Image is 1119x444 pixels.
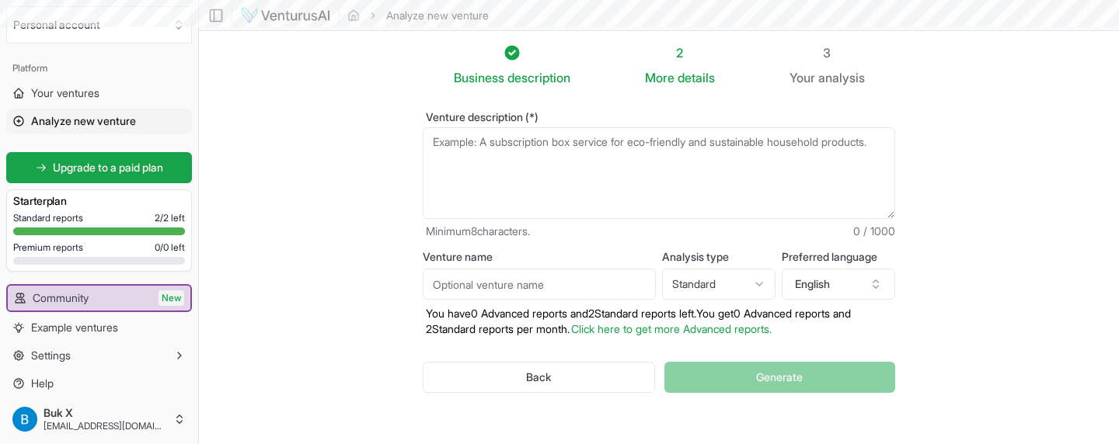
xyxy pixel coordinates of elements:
a: CommunityNew [8,286,190,310]
span: More [645,68,675,87]
a: Help [6,371,192,396]
label: Venture description (*) [423,112,895,123]
span: details [678,70,715,85]
p: You have 0 Advanced reports and 2 Standard reports left. Y ou get 0 Advanced reports and 2 Standa... [423,306,895,337]
div: Platform [6,56,192,81]
h3: Starter plan [13,193,185,209]
button: Buk X[EMAIL_ADDRESS][DOMAIN_NAME] [6,401,192,438]
label: Venture name [423,251,656,262]
span: Help [31,376,54,391]
span: Analyze new venture [31,113,136,129]
label: Preferred language [782,251,895,262]
a: Click here to get more Advanced reports. [571,322,772,335]
a: Your ventures [6,81,192,106]
span: analysis [818,70,865,85]
button: Settings [6,343,192,368]
span: Example ventures [31,320,118,335]
span: Minimum 8 characters. [426,224,530,239]
span: description [507,70,570,85]
span: 0 / 1000 [853,224,895,239]
label: Analysis type [662,251,776,262]
span: Buk X [44,406,167,420]
input: Optional venture name [423,269,656,300]
span: Premium reports [13,241,83,254]
span: Business [454,68,504,87]
span: 2 / 2 left [155,212,185,224]
span: Your [790,68,815,87]
span: Settings [31,348,71,363]
span: Upgrade to a paid plan [53,160,163,175]
span: New [159,290,184,306]
span: Your ventures [31,85,99,101]
span: 0 / 0 left [155,241,185,254]
button: English [782,269,895,300]
span: Standard reports [13,212,83,224]
a: Upgrade to a paid plan [6,152,192,183]
button: Back [423,362,655,393]
a: Analyze new venture [6,109,192,134]
div: 2 [645,43,715,62]
img: ACg8ocKlMW192e_lqpvdasm0NOPlMefjzmVkNhvM_qpvFeuCPKQrig=s96-c [12,407,37,432]
div: 3 [790,43,865,62]
span: Community [33,290,89,306]
span: [EMAIL_ADDRESS][DOMAIN_NAME] [44,420,167,432]
a: Example ventures [6,315,192,340]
